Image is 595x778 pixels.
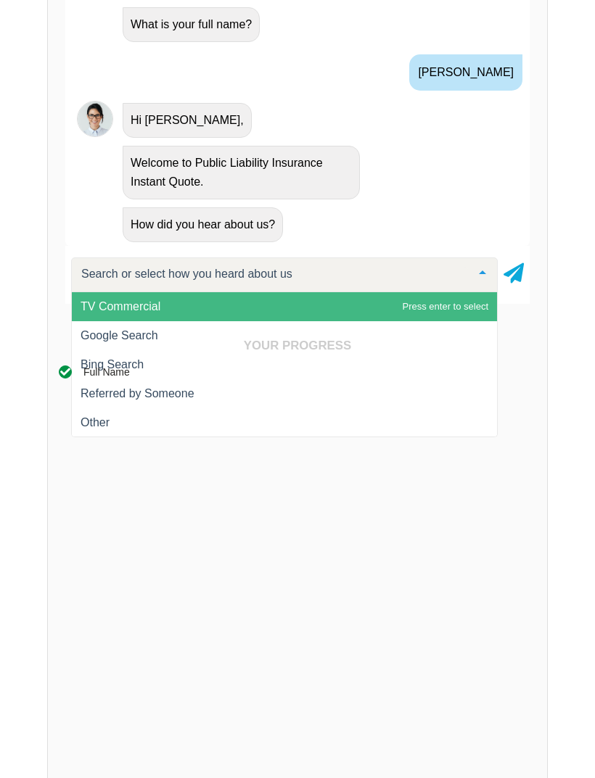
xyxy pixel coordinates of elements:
span: TV Commercial [81,300,160,313]
div: Welcome to Public Liability Insurance Instant Quote. [123,146,360,199]
div: How did you hear about us? [123,207,283,242]
h4: Your Progress [59,339,536,353]
img: Chatbot | PLI [77,101,113,137]
div: Hi [PERSON_NAME], [123,103,252,138]
input: Search or select how you heard about us [78,267,468,281]
div: [PERSON_NAME] [409,54,522,91]
div: Full Name [83,364,130,380]
div: What is your full name? [123,7,260,42]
